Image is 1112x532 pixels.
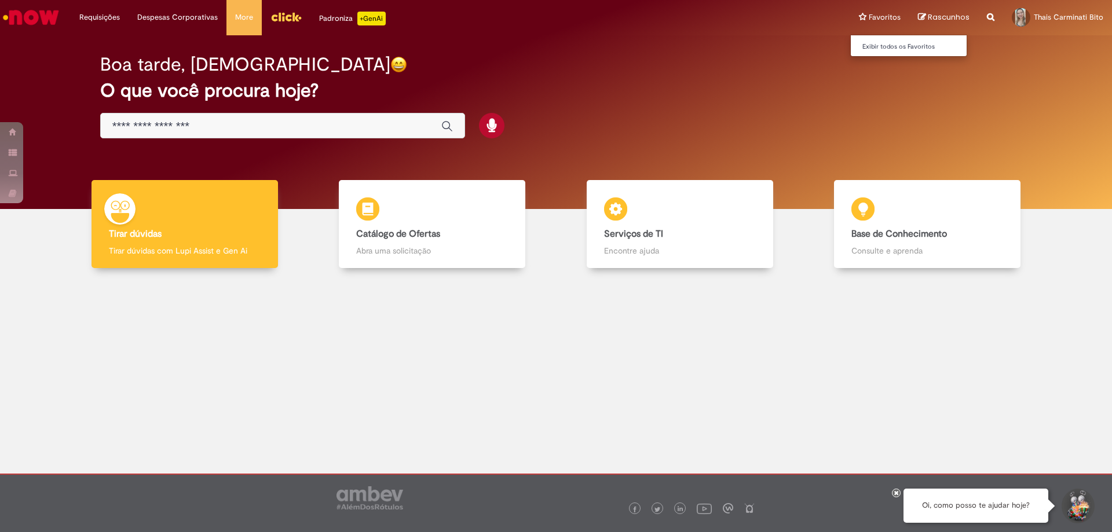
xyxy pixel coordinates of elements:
[678,506,683,513] img: logo_footer_linkedin.png
[1034,12,1103,22] span: Thais Carminati Bito
[851,41,978,53] a: Exibir todos os Favoritos
[100,80,1012,101] h2: O que você procura hoje?
[918,12,970,23] a: Rascunhos
[356,245,508,256] p: Abra uma solicitação
[851,228,947,240] b: Base de Conhecimento
[851,245,1003,256] p: Consulte e aprenda
[270,8,302,25] img: click_logo_yellow_360x200.png
[632,507,638,512] img: logo_footer_facebook.png
[604,245,756,256] p: Encontre ajuda
[336,486,403,509] img: logo_footer_ambev_rotulo_gray.png
[319,12,386,25] div: Padroniza
[869,12,901,23] span: Favoritos
[79,12,120,23] span: Requisições
[137,12,218,23] span: Despesas Corporativas
[904,489,1048,523] div: Oi, como posso te ajudar hoje?
[850,35,967,57] ul: Favoritos
[723,503,733,513] img: logo_footer_workplace.png
[697,501,712,516] img: logo_footer_youtube.png
[61,180,309,269] a: Tirar dúvidas Tirar dúvidas com Lupi Assist e Gen Ai
[357,12,386,25] p: +GenAi
[235,12,253,23] span: More
[928,12,970,23] span: Rascunhos
[109,228,162,240] b: Tirar dúvidas
[654,507,660,512] img: logo_footer_twitter.png
[100,54,390,75] h2: Boa tarde, [DEMOGRAPHIC_DATA]
[804,180,1052,269] a: Base de Conhecimento Consulte e aprenda
[604,228,663,240] b: Serviços de TI
[109,245,261,256] p: Tirar dúvidas com Lupi Assist e Gen Ai
[744,503,755,513] img: logo_footer_naosei.png
[1,6,61,29] img: ServiceNow
[356,228,440,240] b: Catálogo de Ofertas
[390,56,407,73] img: happy-face.png
[1060,489,1095,523] button: Iniciar Conversa de Suporte
[556,180,804,269] a: Serviços de TI Encontre ajuda
[309,180,557,269] a: Catálogo de Ofertas Abra uma solicitação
